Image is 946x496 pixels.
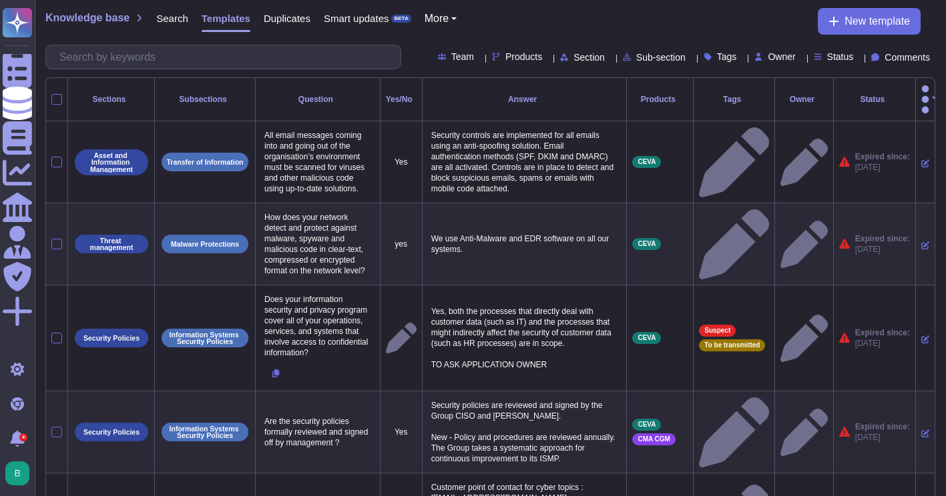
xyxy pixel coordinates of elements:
span: Owner [768,52,795,61]
div: Yes/No [386,95,417,103]
span: CEVA [638,335,656,341]
p: Information Systems Security Policies [166,425,244,439]
span: Search [156,13,188,23]
p: Does your information security and privacy program cover all of your operations, services, and sy... [261,291,375,361]
span: Smart updates [324,13,389,23]
span: More [425,13,449,24]
span: [DATE] [855,338,910,349]
div: Answer [428,95,622,103]
span: CEVA [638,241,656,247]
div: 4 [19,433,27,441]
p: Are the security policies formally reviewed and signed off by management ? [261,413,375,451]
span: Team [451,52,474,61]
span: CMA CGM [638,436,670,443]
div: Owner [780,95,828,103]
div: Subsections [160,95,250,103]
div: Tags [699,95,769,103]
span: [DATE] [855,162,910,173]
span: Expired since: [855,327,910,338]
span: Expired since: [855,233,910,244]
div: BETA [391,15,411,23]
span: Comments [885,53,930,62]
span: Suspect [704,327,730,334]
span: To be transmitted [704,342,760,349]
button: New template [818,8,921,35]
span: CEVA [638,421,656,428]
p: All email messages coming into and going out of the organisation’s environment must be scanned fo... [261,127,375,197]
p: We use Anti-Malware and EDR software on all our systems. [428,230,622,258]
div: Question [261,95,375,103]
p: Information Systems Security Policies [166,331,244,345]
p: Security Policies [83,429,140,436]
p: Asset and Information Management [79,152,144,173]
span: New template [845,16,910,27]
span: Sub-section [636,53,686,62]
p: Security controls are implemented for all emails using an anti-spoofing solution. Email authentic... [428,127,622,197]
span: CEVA [638,159,656,165]
div: Products [632,95,688,103]
span: Duplicates [264,13,310,23]
span: Tags [717,52,737,61]
div: Status [839,95,910,103]
span: Status [827,52,854,61]
span: Products [505,52,542,61]
button: More [425,13,457,24]
span: Expired since: [855,151,910,162]
p: Yes, both the processes that directly deal with customer data (such as IT) and the processes that... [428,303,622,373]
p: How does your network detect and protect against malware, spyware and malicious code in clear-tex... [261,209,375,279]
img: user [5,461,29,485]
p: Yes [386,157,417,167]
span: Knowledge base [45,13,130,23]
span: Expired since: [855,421,910,432]
input: Search by keywords [53,45,401,69]
p: Threat management [79,237,144,251]
div: Sections [73,95,149,103]
span: Templates [202,13,250,23]
p: Transfer of Information [167,159,244,166]
p: yes [386,239,417,249]
span: [DATE] [855,244,910,255]
p: Yes [386,427,417,437]
p: Security Policies [83,335,140,342]
p: Security policies are reviewed and signed by the Group CISO and [PERSON_NAME]. New - Policy and p... [428,397,622,467]
p: Malware Protections [171,241,239,248]
span: Section [573,53,605,62]
button: user [3,459,39,488]
span: [DATE] [855,432,910,443]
